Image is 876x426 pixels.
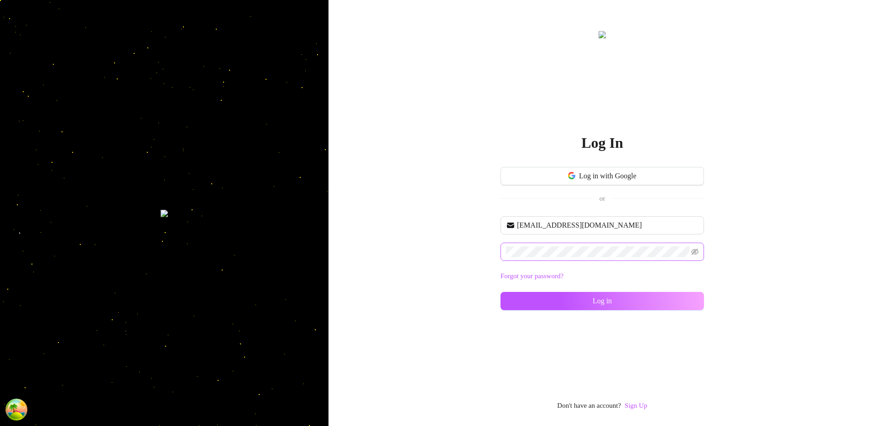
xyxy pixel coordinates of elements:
a: Forgot your password? [501,272,563,280]
button: Open Tanstack query devtools [7,400,26,419]
img: logo.svg [599,31,606,38]
span: Don't have an account? [557,400,621,411]
span: or [600,195,605,202]
span: Log in with Google [579,172,636,180]
input: Your email [517,220,699,231]
button: Log in [501,292,704,310]
a: Sign Up [625,400,647,411]
img: login-background.png [161,210,168,217]
h2: Log In [581,134,623,152]
span: Log in [593,297,612,305]
span: eye-invisible [691,248,699,255]
button: Log in with Google [501,167,704,185]
a: Sign Up [625,402,647,409]
a: Forgot your password? [501,271,704,282]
